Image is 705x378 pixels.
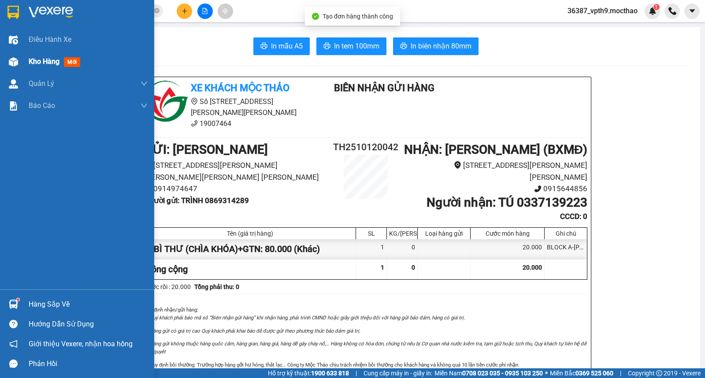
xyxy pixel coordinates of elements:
[653,4,660,10] sup: 1
[9,359,18,368] span: message
[403,183,587,195] li: 0915644856
[311,370,349,377] strong: 1900 633 818
[29,78,54,89] span: Quản Lý
[17,298,19,301] sup: 1
[393,37,479,55] button: printerIn biên nhận 80mm
[29,298,148,311] div: Hàng sắp về
[387,239,418,259] div: 0
[358,230,384,237] div: SL
[334,82,434,93] b: Biên Nhận Gửi Hàng
[427,195,587,210] b: Người nhận : TÚ 0337139223
[145,239,356,259] div: 1 BÌ THƯ (CHÌA KHÓA)+GTN: 80.000 (Khác)
[9,57,18,67] img: warehouse-icon
[202,8,208,14] span: file-add
[454,161,461,169] span: environment
[144,159,329,183] li: [STREET_ADDRESS][PERSON_NAME][PERSON_NAME][PERSON_NAME] [PERSON_NAME]
[560,212,587,221] b: CCCD : 0
[471,239,545,259] div: 20.000
[400,42,407,51] span: printer
[9,101,18,111] img: solution-icon
[29,34,71,45] span: Điều hành xe
[268,368,349,378] span: Hỗ trợ kỹ thuật:
[218,4,233,19] button: aim
[29,57,59,66] span: Kho hàng
[323,13,393,20] span: Tạo đơn hàng thành công
[147,230,353,237] div: Tên (giá trị hàng)
[197,4,213,19] button: file-add
[144,196,249,205] b: Người gửi : TRÌNH 0869314289
[329,140,403,155] h2: TH2510120042
[144,81,188,125] img: logo.jpg
[29,338,133,349] span: Giới thiệu Vexere, nhận hoa hồng
[473,230,542,237] div: Cước món hàng
[655,4,658,10] span: 1
[191,120,198,127] span: phone
[403,159,587,183] li: [STREET_ADDRESS][PERSON_NAME][PERSON_NAME]
[560,5,645,16] span: 36387_vpth9.mocthao
[64,57,80,67] span: mới
[411,41,471,52] span: In biên nhận 80mm
[381,264,384,271] span: 1
[154,8,160,13] span: close-circle
[688,7,696,15] span: caret-down
[141,80,148,87] span: down
[154,7,160,15] span: close-circle
[420,230,468,237] div: Loại hàng gửi
[29,318,148,331] div: Hướng dẫn sử dụng
[656,370,662,376] span: copyright
[177,4,192,19] button: plus
[462,370,543,377] strong: 0708 023 035 - 0935 103 250
[534,185,542,193] span: phone
[364,368,432,378] span: Cung cấp máy in - giấy in:
[9,35,18,44] img: warehouse-icon
[316,37,386,55] button: printerIn tem 100mm
[144,183,329,195] li: 0914974647
[434,368,543,378] span: Miền Nam
[545,239,587,259] div: BLOCK A-[PERSON_NAME] CƯ HIMLAM-[GEOGRAPHIC_DATA]-32 [PERSON_NAME]-THỦ [GEOGRAPHIC_DATA]
[253,37,310,55] button: printerIn mẫu A5
[9,300,18,309] img: warehouse-icon
[144,142,268,157] b: GỬI : [PERSON_NAME]
[545,371,548,375] span: ⚪️
[141,102,148,109] span: down
[356,368,357,378] span: |
[144,328,360,334] i: 2. Hàng gửi có giá trị cao Quý khách phải khai báo để được gửi theo phương thức bảo đảm giá trị.
[668,7,676,15] img: phone-icon
[323,42,330,51] span: printer
[144,96,308,118] li: Số [STREET_ADDRESS][PERSON_NAME][PERSON_NAME]
[684,4,700,19] button: caret-down
[222,8,228,14] span: aim
[404,142,587,157] b: NHẬN : [PERSON_NAME] (BXMĐ)
[260,42,267,51] span: printer
[7,6,19,19] img: logo-vxr
[412,264,415,271] span: 0
[334,41,379,52] span: In tem 100mm
[147,264,188,274] span: Tổng cộng
[649,7,657,15] img: icon-new-feature
[9,79,18,89] img: warehouse-icon
[144,341,586,355] i: 3. Hàng gửi không thuộc hàng quốc cấm, hàng gian, hàng giả, hàng dễ gây cháy nổ,… Hàng không có h...
[29,100,55,111] span: Báo cáo
[547,230,585,237] div: Ghi chú
[620,368,621,378] span: |
[194,283,239,290] b: Tổng phải thu: 0
[182,8,188,14] span: plus
[389,230,415,237] div: KG/[PERSON_NAME]
[9,320,18,328] span: question-circle
[144,361,587,369] p: 4. Quy định bồi thường: Trường hợp hàng gởi hư hỏng, thất lạc… Công ty Mộc Thảo chịu trách nhiệm ...
[312,13,319,20] span: check-circle
[191,98,198,105] span: environment
[144,118,308,129] li: 19007464
[271,41,303,52] span: In mẫu A5
[191,82,289,93] b: Xe khách Mộc Thảo
[550,368,613,378] span: Miền Bắc
[523,264,542,271] span: 20.000
[29,357,148,371] div: Phản hồi
[575,370,613,377] strong: 0369 525 060
[144,282,191,292] div: Cước rồi : 20.000
[9,340,18,348] span: notification
[144,315,465,321] i: 1. Quý khách phải báo mã số “Biên nhận gửi hàng” khi nhận hàng, phải trình CMND hoặc giấy giới th...
[356,239,387,259] div: 1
